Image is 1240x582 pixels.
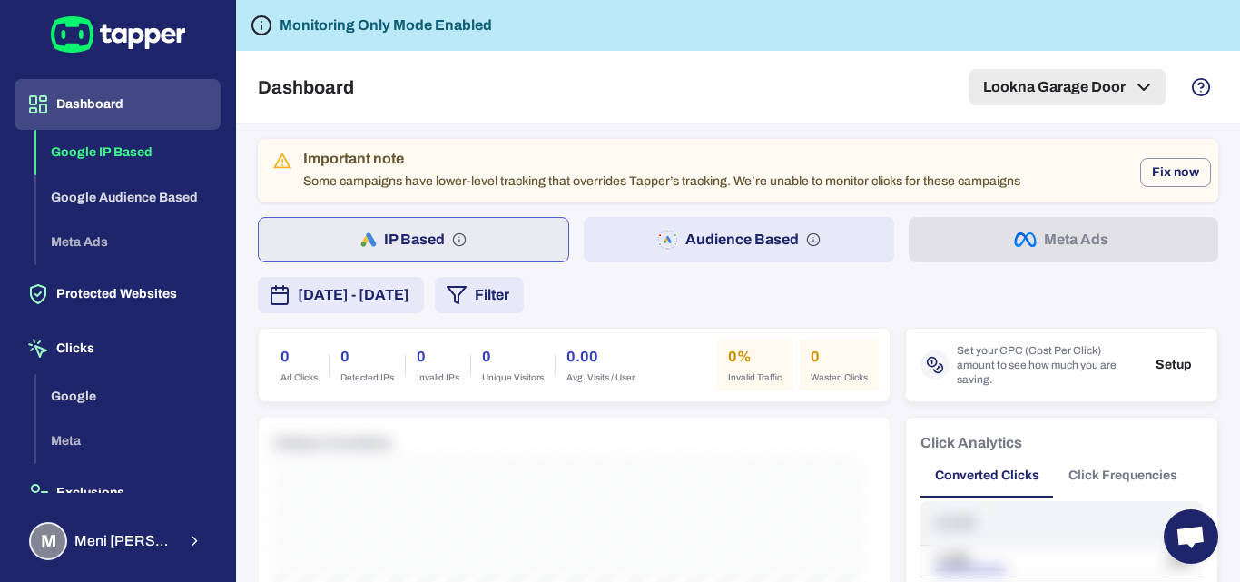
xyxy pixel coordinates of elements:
a: Google Audience Based [36,188,221,203]
h6: 0 [417,346,459,368]
span: Invalid Traffic [728,371,782,384]
span: Invalid IPs [417,371,459,384]
h6: Click Analytics [920,432,1022,454]
span: Wasted Clicks [811,371,868,384]
span: Detected IPs [340,371,394,384]
button: Dashboard [15,79,221,130]
span: Unique Visitors [482,371,544,384]
div: Some campaigns have lower-level tracking that overrides Tapper’s tracking. We’re unable to monito... [303,144,1020,197]
button: Click Frequencies [1054,454,1192,498]
h5: Dashboard [258,76,354,98]
button: Audience Based [584,217,893,262]
span: [DATE] - [DATE] [298,284,409,306]
button: Protected Websites [15,269,221,320]
button: Exclusions [15,468,221,518]
h6: 0 [811,346,868,368]
button: [DATE] - [DATE] [258,277,424,313]
button: Fix now [1140,158,1211,187]
button: IP Based [258,217,569,262]
h6: Monitoring Only Mode Enabled [280,15,492,36]
a: Open chat [1164,509,1218,564]
svg: IP based: Search, Display, and Shopping. [452,232,467,247]
button: MMeni [PERSON_NAME] [15,515,221,567]
a: Exclusions [15,484,221,499]
div: Important note [303,150,1020,168]
svg: Tapper is not blocking any fraudulent activity for this domain [251,15,272,36]
div: M [29,522,67,560]
a: Clicks [15,340,221,355]
a: Google IP Based [36,143,221,159]
button: Google Audience Based [36,175,221,221]
svg: Audience based: Search, Display, Shopping, Video Performance Max, Demand Generation [806,232,821,247]
button: Filter [435,277,524,313]
a: Protected Websites [15,285,221,301]
a: Google [36,387,221,402]
span: Ad Clicks [280,371,318,384]
button: Converted Clicks [920,454,1054,498]
h6: 0 [340,346,394,368]
button: Google IP Based [36,130,221,175]
h6: 0.00 [566,346,635,368]
h6: 0 [280,346,318,368]
span: Avg. Visits / User [566,371,635,384]
h6: 0% [728,346,782,368]
span: Meni [PERSON_NAME] [74,532,176,550]
button: Clicks [15,323,221,374]
a: Dashboard [15,95,221,111]
h6: 0 [482,346,544,368]
button: Setup [1145,351,1203,379]
button: Google [36,374,221,419]
span: Set your CPC (Cost Per Click) amount to see how much you are saving. [957,343,1137,387]
button: Lookna Garage Door [969,69,1166,105]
